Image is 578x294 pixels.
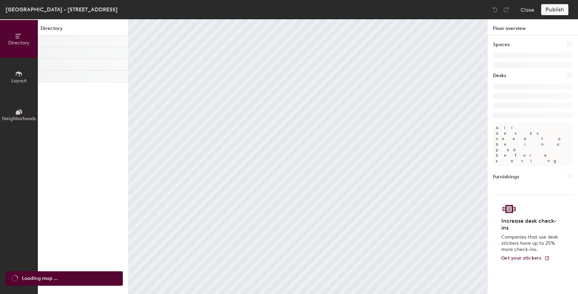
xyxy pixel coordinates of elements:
button: Close [521,4,534,15]
h1: Floor overview [488,19,578,35]
img: Sticker logo [501,203,517,215]
img: Undo [492,6,499,13]
span: Get your stickers [501,255,542,261]
h1: Spaces [493,41,510,49]
h1: Furnishings [493,173,519,181]
span: Directory [8,40,30,46]
span: Layout [11,78,27,84]
h4: Increase desk check-ins [501,218,560,231]
p: Companies that use desk stickers have up to 25% more check-ins. [501,234,560,253]
canvas: Map [129,19,487,294]
h1: Desks [493,72,506,80]
a: Get your stickers [501,255,550,261]
h1: Directory [38,25,128,35]
div: [GEOGRAPHIC_DATA] - [STREET_ADDRESS] [6,5,118,14]
span: Neighborhoods [2,116,36,122]
img: Redo [503,6,510,13]
p: All desks need to be in a pod before saving [493,122,572,166]
span: Loading map ... [22,275,58,282]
